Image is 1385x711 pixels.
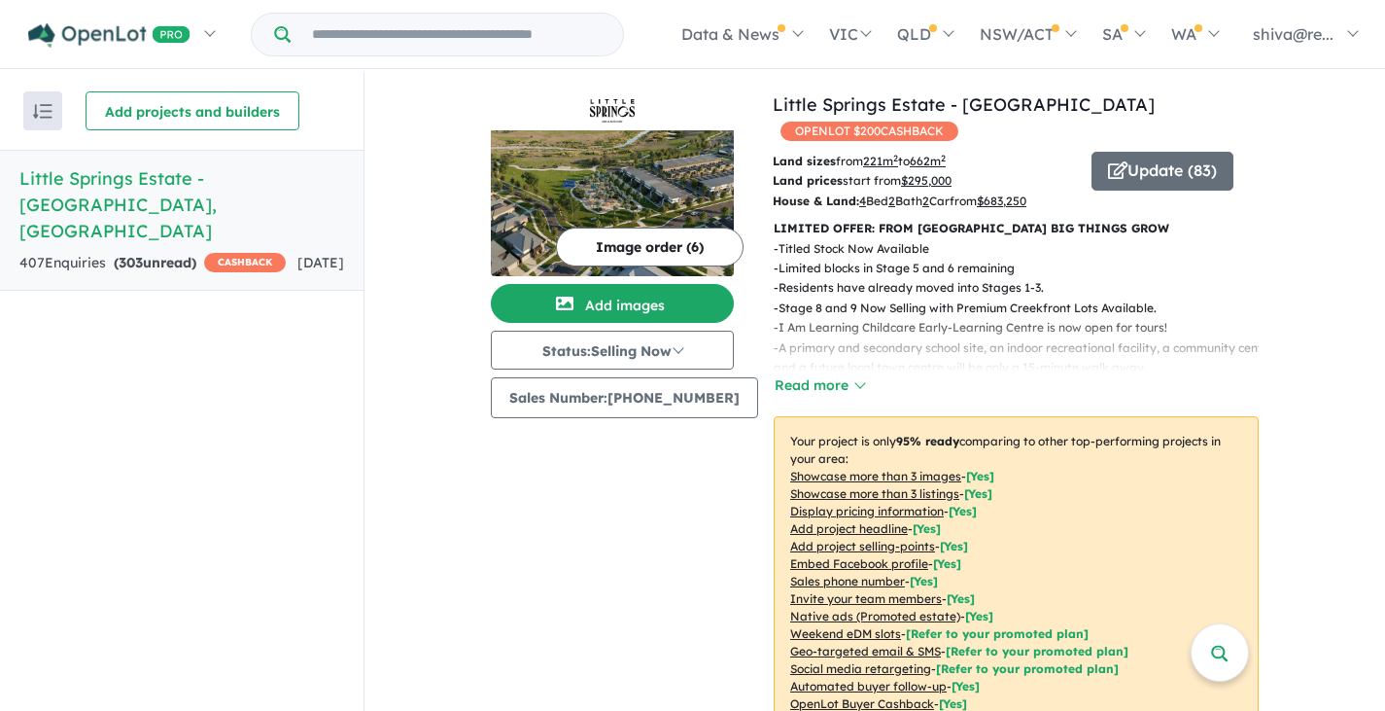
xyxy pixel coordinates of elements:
u: 2 [922,194,929,208]
h5: Little Springs Estate - [GEOGRAPHIC_DATA] , [GEOGRAPHIC_DATA] [19,165,344,244]
u: Add project headline [790,521,908,536]
u: Add project selling-points [790,539,935,553]
span: [ Yes ] [940,539,968,553]
p: start from [773,171,1077,191]
span: [ Yes ] [966,469,994,483]
button: Update (83) [1091,152,1233,191]
p: - Titled Stock Now Available [774,239,1274,259]
button: Image order (6) [556,228,744,267]
button: Add images [491,284,734,323]
a: Little Springs Estate - [GEOGRAPHIC_DATA] [773,93,1155,116]
p: from [773,152,1077,171]
img: Openlot PRO Logo White [28,23,190,48]
b: House & Land: [773,194,859,208]
span: shiva@re... [1253,24,1333,44]
sup: 2 [893,153,898,163]
b: Land sizes [773,154,836,168]
span: [Yes] [952,679,980,693]
span: [ Yes ] [913,521,941,536]
span: [ Yes ] [910,574,938,588]
p: LIMITED OFFER: FROM [GEOGRAPHIC_DATA] BIG THINGS GROW [774,219,1259,238]
u: Native ads (Promoted estate) [790,609,960,623]
button: Add projects and builders [86,91,299,130]
u: Invite your team members [790,591,942,606]
u: Embed Facebook profile [790,556,928,571]
sup: 2 [941,153,946,163]
u: 221 m [863,154,898,168]
p: - Residents have already moved into Stages 1-3. [774,278,1274,298]
a: Little Springs Estate - Deanside LogoLittle Springs Estate - Deanside [491,91,734,276]
u: Weekend eDM slots [790,626,901,641]
p: - Limited blocks in Stage 5 and 6 remaining [774,259,1274,278]
span: 303 [119,254,143,271]
u: $ 295,000 [901,173,952,188]
b: 95 % ready [896,434,959,448]
u: 4 [859,194,866,208]
img: Little Springs Estate - Deanside Logo [499,99,726,123]
div: 407 Enquir ies [19,252,286,275]
span: [ Yes ] [964,486,992,501]
p: Bed Bath Car from [773,192,1077,211]
button: Status:Selling Now [491,331,734,370]
u: OpenLot Buyer Cashback [790,696,934,711]
span: [Yes] [939,696,967,711]
span: [ Yes ] [949,504,977,518]
button: Sales Number:[PHONE_NUMBER] [491,377,758,418]
span: CASHBACK [204,253,286,272]
strong: ( unread) [114,254,196,271]
input: Try estate name, suburb, builder or developer [294,14,619,55]
u: Showcase more than 3 listings [790,486,959,501]
u: Sales phone number [790,574,905,588]
u: Geo-targeted email & SMS [790,644,941,658]
img: Little Springs Estate - Deanside [491,130,734,276]
img: sort.svg [33,104,52,119]
u: Automated buyer follow-up [790,679,947,693]
span: [Refer to your promoted plan] [936,661,1119,676]
span: [DATE] [297,254,344,271]
p: - I Am Learning Childcare Early-Learning Centre is now open for tours! [774,318,1274,338]
span: [ Yes ] [947,591,975,606]
u: $ 683,250 [977,194,1026,208]
span: [Refer to your promoted plan] [946,644,1128,658]
u: Social media retargeting [790,661,931,676]
u: Display pricing information [790,504,944,518]
span: OPENLOT $ 200 CASHBACK [780,122,958,141]
p: - A primary and secondary school site, an indoor recreational facility, a community centre and a ... [774,338,1274,378]
b: Land prices [773,173,843,188]
u: 2 [888,194,895,208]
span: [Yes] [965,609,993,623]
u: 662 m [910,154,946,168]
p: - Stage 8 and 9 Now Selling with Premium Creekfront Lots Available. [774,299,1274,318]
u: Showcase more than 3 images [790,469,961,483]
span: [ Yes ] [933,556,961,571]
span: [Refer to your promoted plan] [906,626,1089,641]
span: to [898,154,946,168]
button: Read more [774,374,865,397]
